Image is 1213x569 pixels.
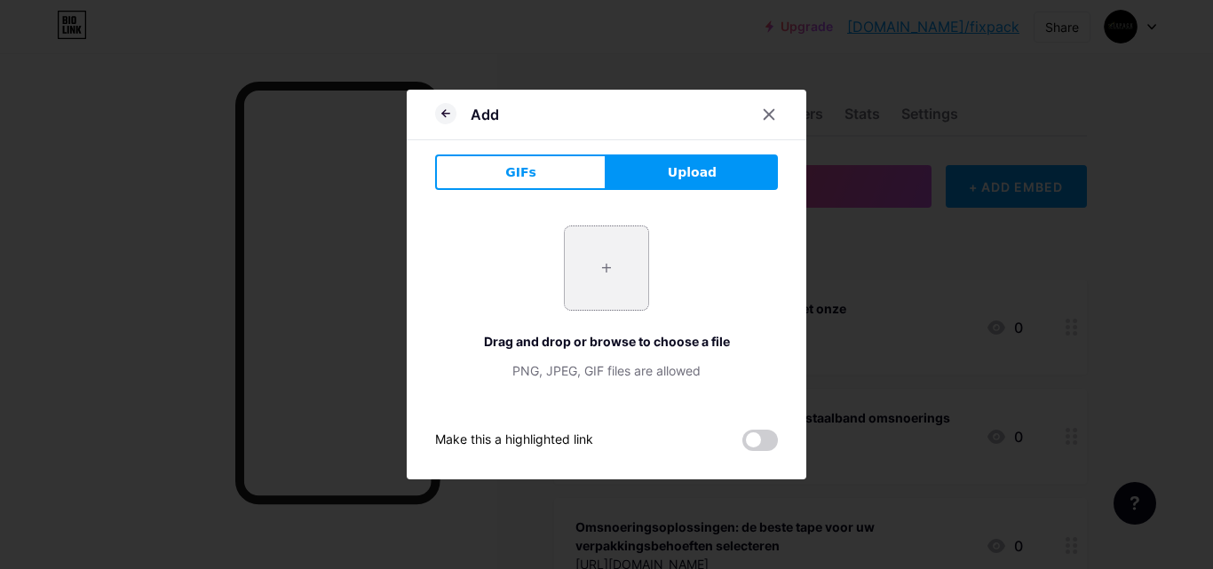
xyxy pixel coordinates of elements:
span: Upload [668,163,717,182]
div: Drag and drop or browse to choose a file [435,332,778,351]
button: GIFs [435,154,606,190]
span: GIFs [505,163,536,182]
button: Upload [606,154,778,190]
div: Make this a highlighted link [435,430,593,451]
div: Add [471,104,499,125]
div: PNG, JPEG, GIF files are allowed [435,361,778,380]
